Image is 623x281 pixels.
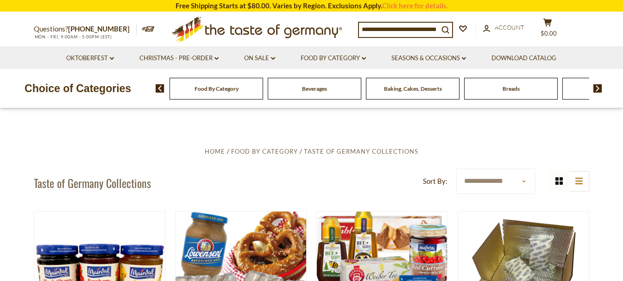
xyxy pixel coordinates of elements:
img: next arrow [593,84,602,93]
a: Food By Category [301,53,366,63]
a: Christmas - PRE-ORDER [139,53,219,63]
label: Sort By: [423,175,447,187]
a: Beverages [302,85,327,92]
span: MON - FRI, 9:00AM - 5:00PM (EST) [34,34,113,39]
a: Baking, Cakes, Desserts [384,85,442,92]
p: Questions? [34,23,137,35]
a: Click here for details. [382,1,448,10]
span: $0.00 [541,30,557,37]
a: Oktoberfest [66,53,114,63]
h1: Taste of Germany Collections [34,176,151,190]
a: Taste of Germany Collections [304,148,418,155]
a: [PHONE_NUMBER] [68,25,130,33]
a: Food By Category [195,85,239,92]
a: Breads [503,85,520,92]
a: Account [483,23,524,33]
a: Home [205,148,225,155]
a: Food By Category [231,148,298,155]
button: $0.00 [534,18,562,41]
a: Seasons & Occasions [391,53,466,63]
a: Download Catalog [491,53,556,63]
span: Account [495,24,524,31]
a: On Sale [244,53,275,63]
img: previous arrow [156,84,164,93]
